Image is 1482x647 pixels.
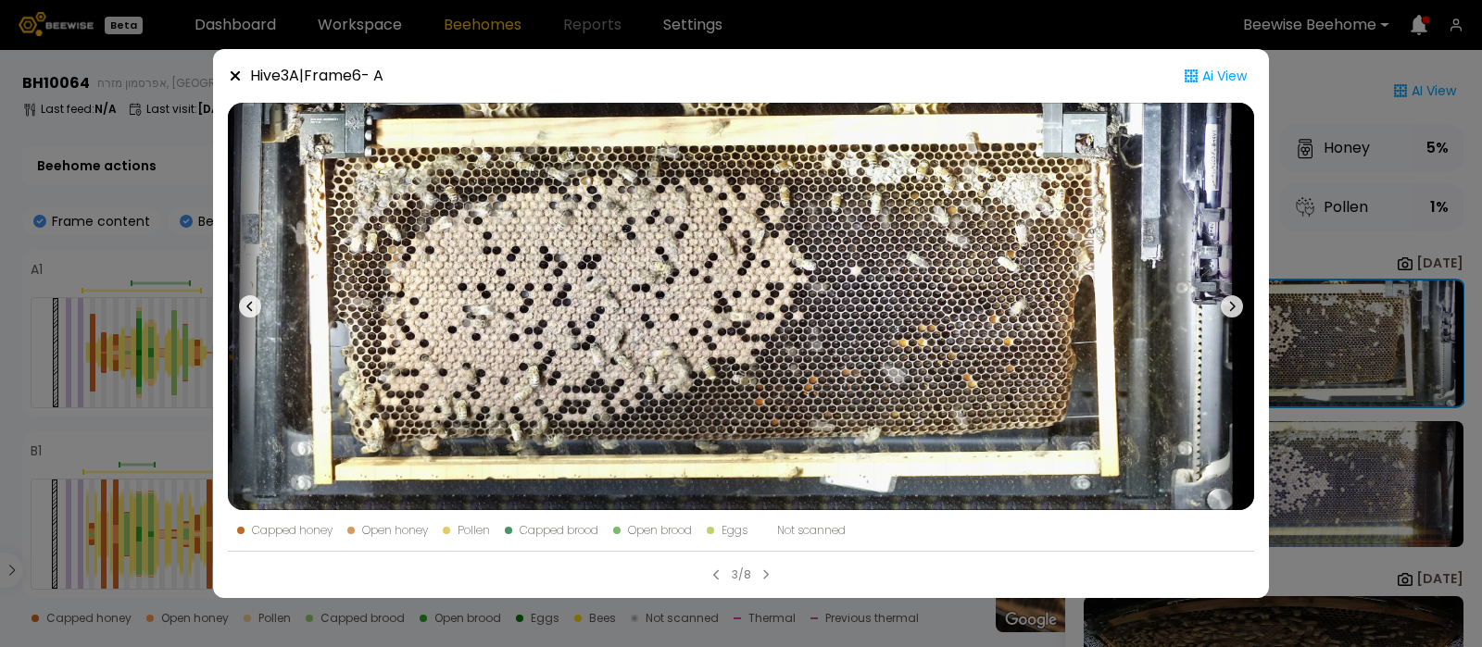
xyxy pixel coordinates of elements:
[777,525,846,536] div: Not scanned
[362,525,428,536] div: Open honey
[304,65,361,86] strong: Frame 6
[228,103,1254,510] img: 20250810_160631-a-1866.18-front-10064-ACCAYNAH.jpg
[361,65,383,86] span: - A
[722,525,747,536] div: Eggs
[250,65,383,87] div: Hive 3 A |
[628,525,692,536] div: Open brood
[520,525,598,536] div: Capped brood
[252,525,333,536] div: Capped honey
[732,566,751,583] div: 3/8
[1176,64,1254,88] div: Ai View
[458,525,490,536] div: Pollen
